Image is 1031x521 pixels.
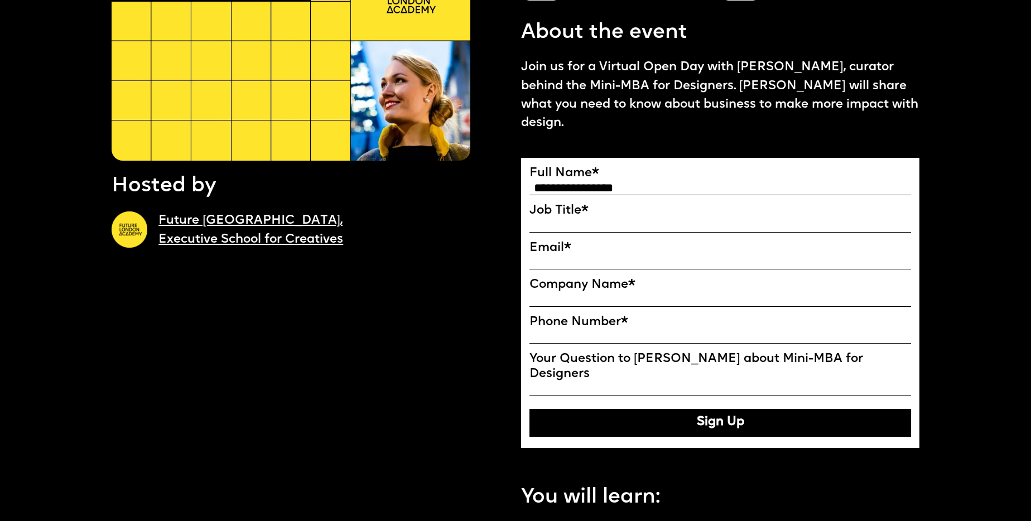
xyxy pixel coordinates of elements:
p: Join us for a Virtual Open Day with [PERSON_NAME], curator behind the Mini-MBA for Designers. [PE... [521,58,919,132]
label: Your Question to [PERSON_NAME] about Mini-MBA for Designers [529,352,911,382]
label: Phone Number [529,315,911,330]
p: About the event [521,18,687,47]
label: Company Name [529,278,911,293]
p: You will learn: [521,483,660,512]
img: A yellow circle with Future London Academy logo [112,211,147,247]
a: Future [GEOGRAPHIC_DATA],Executive School for Creatives [158,214,343,245]
button: Sign Up [529,409,911,437]
label: Email [529,241,911,256]
label: Job Title [529,204,911,219]
p: Hosted by [112,172,216,201]
label: Full Name [529,166,911,181]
